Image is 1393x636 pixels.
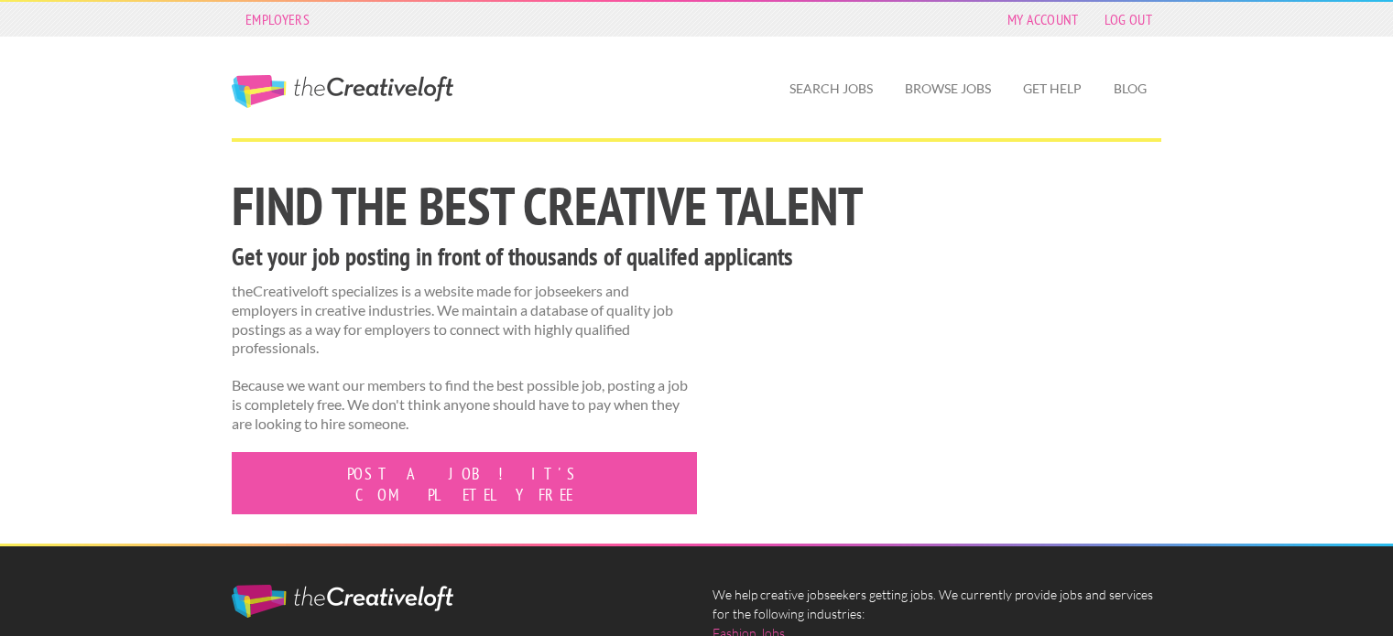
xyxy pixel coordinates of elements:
p: Because we want our members to find the best possible job, posting a job is completely free. We d... [232,376,697,433]
h1: Find the best creative talent [232,179,1161,232]
a: Search Jobs [775,68,887,110]
a: The Creative Loft [232,75,453,108]
a: Log Out [1095,6,1161,32]
a: Get Help [1008,68,1096,110]
h3: Get your job posting in front of thousands of qualifed applicants [232,240,1161,275]
a: Employers [236,6,319,32]
a: Browse Jobs [890,68,1006,110]
a: My Account [998,6,1088,32]
a: Blog [1099,68,1161,110]
p: theCreativeloft specializes is a website made for jobseekers and employers in creative industries... [232,282,697,358]
img: The Creative Loft [232,585,453,618]
a: Post a job! It's completely free [232,452,697,514]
